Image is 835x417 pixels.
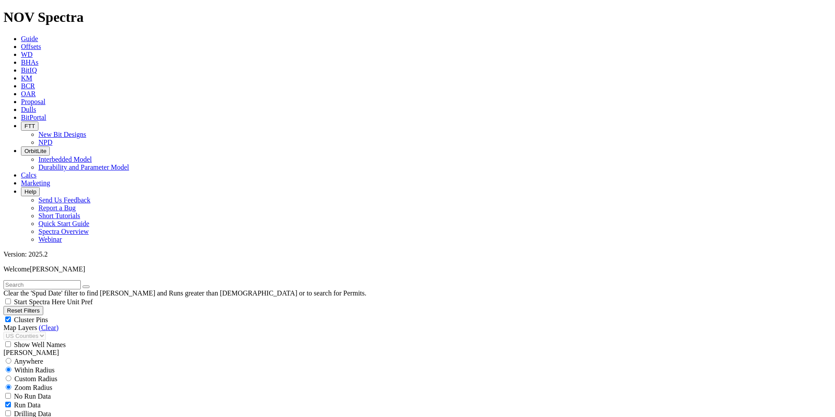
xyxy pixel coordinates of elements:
[21,51,33,58] a: WD
[38,139,52,146] a: NPD
[21,106,36,113] a: Dulls
[30,265,85,273] span: [PERSON_NAME]
[14,375,57,382] span: Custom Radius
[14,341,66,348] span: Show Well Names
[3,265,832,273] p: Welcome
[38,131,86,138] a: New Bit Designs
[3,349,832,357] div: [PERSON_NAME]
[21,35,38,42] a: Guide
[24,148,46,154] span: OrbitLite
[21,43,41,50] a: Offsets
[38,196,90,204] a: Send Us Feedback
[14,384,52,391] span: Zoom Radius
[38,220,89,227] a: Quick Start Guide
[21,187,40,196] button: Help
[24,123,35,129] span: FTT
[14,366,55,374] span: Within Radius
[21,66,37,74] a: BitIQ
[3,280,81,289] input: Search
[21,82,35,90] a: BCR
[38,228,89,235] a: Spectra Overview
[39,324,59,331] a: (Clear)
[21,122,38,131] button: FTT
[38,212,80,219] a: Short Tutorials
[38,163,129,171] a: Durability and Parameter Model
[3,289,366,297] span: Clear the 'Spud Date' filter to find [PERSON_NAME] and Runs greater than [DEMOGRAPHIC_DATA] or to...
[21,171,37,179] a: Calcs
[14,316,48,323] span: Cluster Pins
[3,9,832,25] h1: NOV Spectra
[21,179,50,187] a: Marketing
[24,188,36,195] span: Help
[21,59,38,66] a: BHAs
[38,156,92,163] a: Interbedded Model
[38,236,62,243] a: Webinar
[21,74,32,82] a: KM
[67,298,93,306] span: Unit Pref
[14,393,51,400] span: No Run Data
[5,299,11,304] input: Start Spectra Here
[21,114,46,121] a: BitPortal
[3,250,832,258] div: Version: 2025.2
[38,204,76,212] a: Report a Bug
[3,306,43,315] button: Reset Filters
[21,146,50,156] button: OrbitLite
[14,401,41,409] span: Run Data
[14,298,65,306] span: Start Spectra Here
[21,90,36,97] a: OAR
[14,358,43,365] span: Anywhere
[3,324,37,331] span: Map Layers
[21,98,45,105] a: Proposal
